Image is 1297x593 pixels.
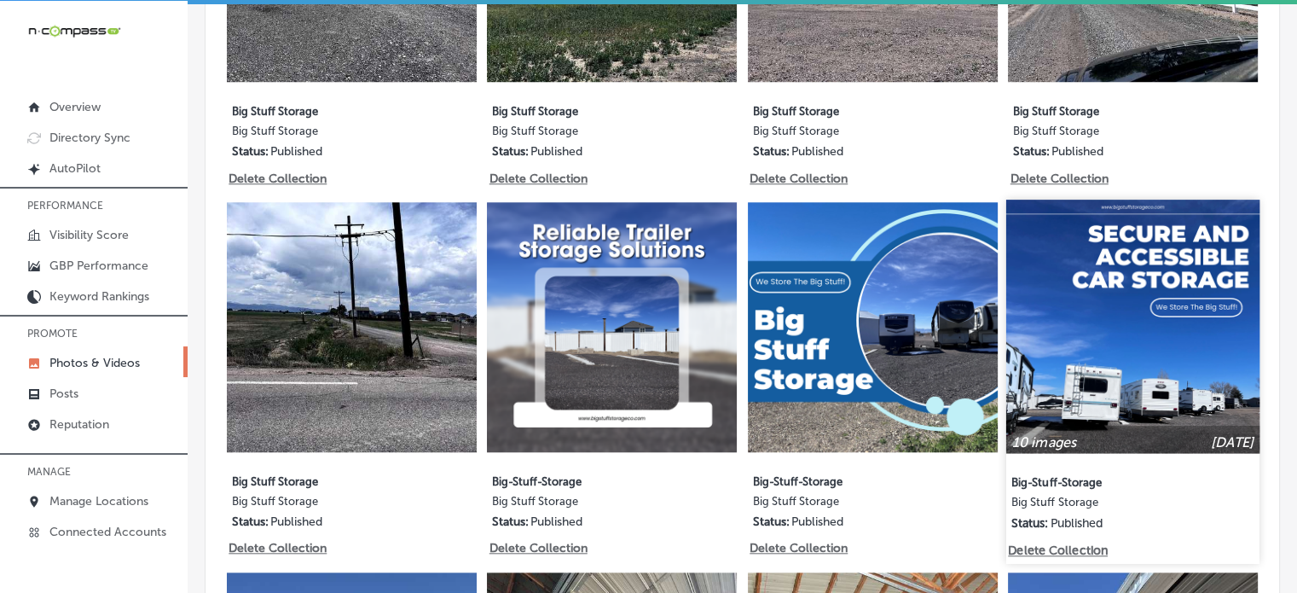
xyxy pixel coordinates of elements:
[753,95,947,125] label: Big Stuff Storage
[49,161,101,176] p: AutoPilot
[1013,125,1207,144] label: Big Stuff Storage
[49,356,140,370] p: Photos & Videos
[270,515,322,529] p: Published
[1011,497,1209,516] label: Big Stuff Storage
[229,541,325,555] p: Delete Collection
[232,125,426,144] label: Big Stuff Storage
[753,144,790,159] p: Status:
[748,202,998,452] img: Collection thumbnail
[791,144,843,159] p: Published
[530,144,582,159] p: Published
[791,515,843,529] p: Published
[49,494,148,509] p: Manage Locations
[1013,95,1207,125] label: Big Stuff Storage
[232,465,426,495] label: Big Stuff Storage
[1211,434,1254,451] p: [DATE]
[492,144,529,159] p: Status:
[1010,172,1107,186] p: Delete Collection
[1051,516,1103,531] p: Published
[1012,434,1076,451] p: 10 images
[753,515,790,529] p: Status:
[1006,200,1259,453] img: Collection thumbnail
[49,100,101,114] p: Overview
[232,144,269,159] p: Status:
[27,23,121,39] img: 660ab0bf-5cc7-4cb8-ba1c-48b5ae0f18e60NCTV_CLogo_TV_Black_-500x88.png
[49,387,78,401] p: Posts
[489,172,586,186] p: Delete Collection
[227,202,477,452] img: Collection thumbnail
[232,95,426,125] label: Big Stuff Storage
[492,95,686,125] label: Big Stuff Storage
[49,525,166,539] p: Connected Accounts
[1011,466,1209,497] label: Big-Stuff-Storage
[489,541,586,555] p: Delete Collection
[1008,544,1105,558] p: Delete Collection
[753,495,947,515] label: Big Stuff Storage
[492,515,529,529] p: Status:
[49,228,129,242] p: Visibility Score
[229,172,325,186] p: Delete Collection
[49,259,148,273] p: GBP Performance
[492,465,686,495] label: Big-Stuff-Storage
[1011,516,1049,531] p: Status:
[49,289,149,304] p: Keyword Rankings
[530,515,582,529] p: Published
[492,125,686,144] label: Big Stuff Storage
[1051,144,1103,159] p: Published
[753,465,947,495] label: Big-Stuff-Storage
[49,417,109,432] p: Reputation
[750,541,846,555] p: Delete Collection
[753,125,947,144] label: Big Stuff Storage
[49,131,130,145] p: Directory Sync
[492,495,686,515] label: Big Stuff Storage
[270,144,322,159] p: Published
[232,495,426,515] label: Big Stuff Storage
[1013,144,1050,159] p: Status:
[232,515,269,529] p: Status:
[487,202,737,452] img: Collection thumbnail
[750,172,846,186] p: Delete Collection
